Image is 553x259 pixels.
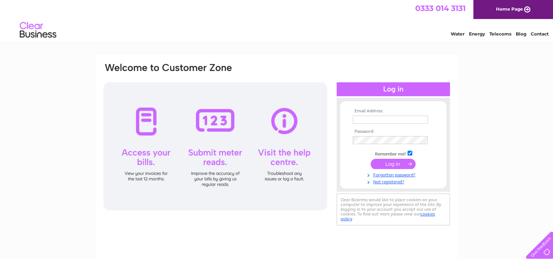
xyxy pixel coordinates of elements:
a: Blog [516,31,526,37]
a: Not registered? [353,178,436,185]
a: Telecoms [489,31,511,37]
div: Clear Business would like to place cookies on your computer to improve your experience of the sit... [337,194,450,225]
th: Password: [351,129,436,134]
a: cookies policy [341,211,435,221]
div: Clear Business is a trading name of Verastar Limited (registered in [GEOGRAPHIC_DATA] No. 3667643... [104,4,450,35]
th: Email Address: [351,109,436,114]
img: logo.png [19,19,57,41]
a: Water [451,31,465,37]
input: Submit [371,159,416,169]
a: Contact [531,31,549,37]
td: Remember me? [351,150,436,157]
a: 0333 014 3131 [415,4,466,13]
a: Forgotten password? [353,171,436,178]
a: Energy [469,31,485,37]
